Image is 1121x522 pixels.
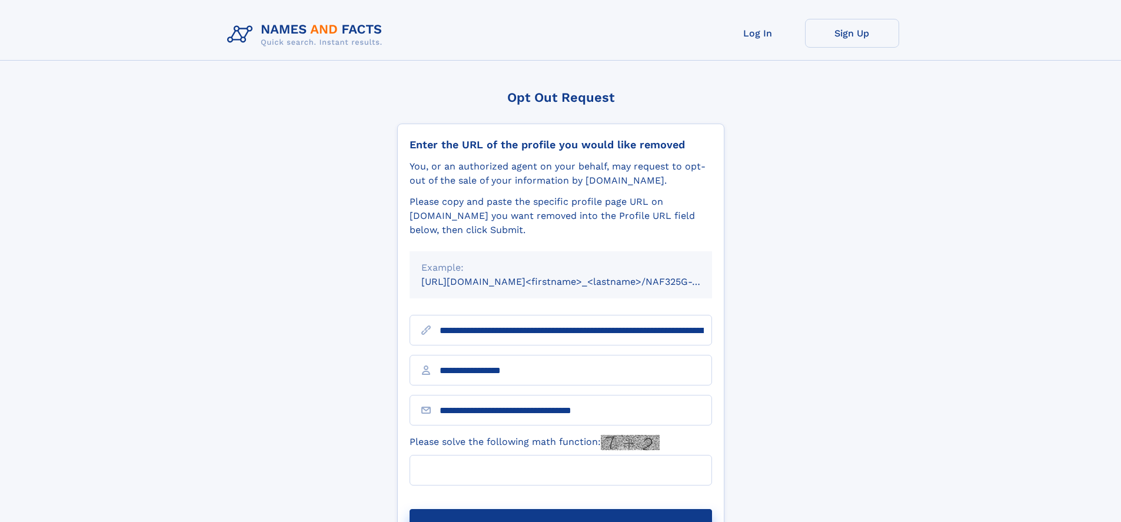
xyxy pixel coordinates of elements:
[421,276,734,287] small: [URL][DOMAIN_NAME]<firstname>_<lastname>/NAF325G-xxxxxxxx
[805,19,899,48] a: Sign Up
[397,90,724,105] div: Opt Out Request
[410,435,660,450] label: Please solve the following math function:
[421,261,700,275] div: Example:
[222,19,392,51] img: Logo Names and Facts
[410,159,712,188] div: You, or an authorized agent on your behalf, may request to opt-out of the sale of your informatio...
[410,138,712,151] div: Enter the URL of the profile you would like removed
[711,19,805,48] a: Log In
[410,195,712,237] div: Please copy and paste the specific profile page URL on [DOMAIN_NAME] you want removed into the Pr...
